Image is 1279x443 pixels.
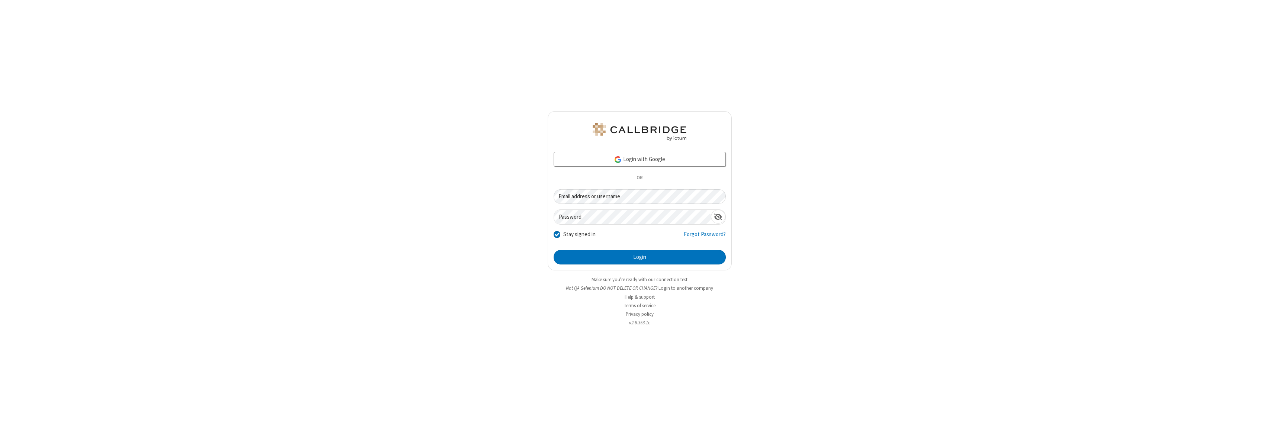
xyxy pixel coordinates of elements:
span: OR [634,173,645,183]
input: Password [554,210,711,224]
a: Forgot Password? [684,230,726,244]
button: Login to another company [658,285,713,292]
input: Email address or username [554,189,726,204]
button: Login [554,250,726,265]
div: Show password [711,210,725,224]
li: Not QA Selenium DO NOT DELETE OR CHANGE? [548,285,732,292]
img: QA Selenium DO NOT DELETE OR CHANGE [591,123,688,141]
img: google-icon.png [614,155,622,164]
li: v2.6.353.1c [548,319,732,326]
a: Terms of service [624,302,655,309]
a: Make sure you're ready with our connection test [592,276,687,283]
a: Privacy policy [626,311,654,317]
a: Help & support [625,294,655,300]
a: Login with Google [554,152,726,167]
label: Stay signed in [563,230,596,239]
